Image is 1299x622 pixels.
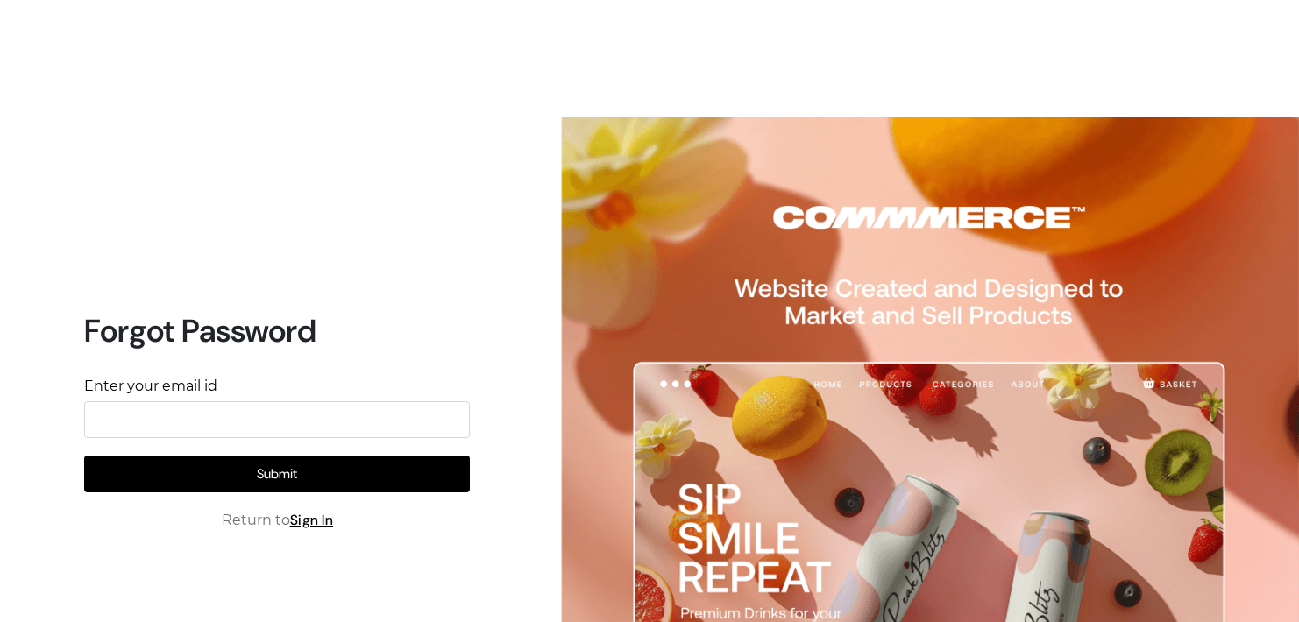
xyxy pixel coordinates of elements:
[84,376,217,397] label: Enter your email id
[84,312,470,350] h1: Forgot Password
[84,456,470,492] button: Submit
[222,510,334,531] span: Return to
[290,511,334,529] a: Sign In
